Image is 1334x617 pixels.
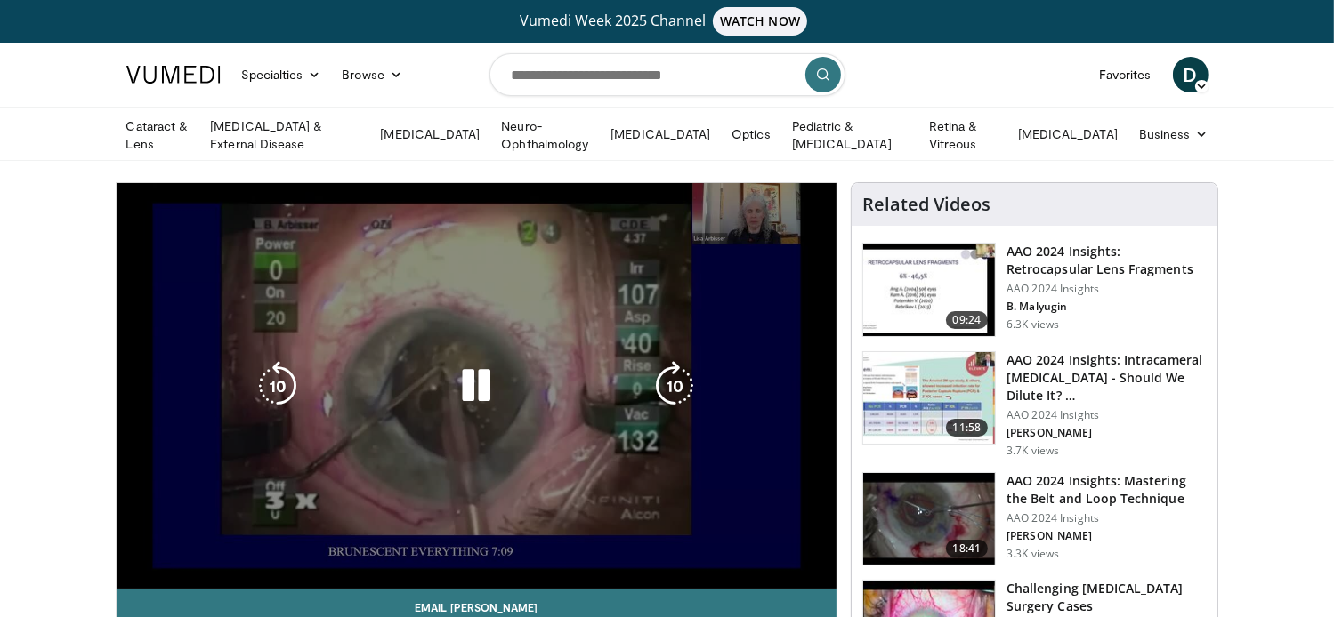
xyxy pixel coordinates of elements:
a: 09:24 AAO 2024 Insights: Retrocapsular Lens Fragments AAO 2024 Insights B. Malyugin 6.3K views [862,243,1207,337]
p: [PERSON_NAME] [1007,529,1207,543]
a: 18:41 AAO 2024 Insights: Mastering the Belt and Loop Technique AAO 2024 Insights [PERSON_NAME] 3.... [862,472,1207,566]
a: Optics [721,116,780,152]
input: Search topics, interventions [489,53,845,96]
a: Specialties [231,57,332,92]
a: Vumedi Week 2025 ChannelWATCH NOW [129,7,1206,36]
h4: Related Videos [862,194,990,215]
img: 22a3a3a3-03de-4b31-bd81-a17540334f4a.150x105_q85_crop-smart_upscale.jpg [863,473,995,565]
img: 01f52a5c-6a53-4eb2-8a1d-dad0d168ea80.150x105_q85_crop-smart_upscale.jpg [863,244,995,336]
a: Retina & Vitreous [918,117,1007,153]
span: 18:41 [946,540,989,557]
p: AAO 2024 Insights [1007,511,1207,525]
p: 3.7K views [1007,444,1059,458]
h3: AAO 2024 Insights: Mastering the Belt and Loop Technique [1007,472,1207,508]
img: VuMedi Logo [126,66,221,84]
h3: AAO 2024 Insights: Intracameral [MEDICAL_DATA] - Should We Dilute It? … [1007,351,1207,405]
p: AAO 2024 Insights [1007,408,1207,422]
p: 6.3K views [1007,317,1059,332]
p: 3.3K views [1007,547,1059,561]
p: [PERSON_NAME] [1007,426,1207,440]
a: Business [1128,116,1219,152]
span: 11:58 [946,419,989,437]
p: AAO 2024 Insights [1007,282,1207,296]
img: de733f49-b136-4bdc-9e00-4021288efeb7.150x105_q85_crop-smart_upscale.jpg [863,352,995,445]
a: D [1173,57,1209,92]
a: Neuro-Ophthalmology [490,117,600,153]
a: Favorites [1088,57,1162,92]
span: WATCH NOW [713,7,807,36]
a: Browse [331,57,413,92]
video-js: Video Player [117,183,837,589]
a: [MEDICAL_DATA] [600,116,721,152]
h3: Challenging [MEDICAL_DATA] Surgery Cases [1007,580,1207,615]
a: 11:58 AAO 2024 Insights: Intracameral [MEDICAL_DATA] - Should We Dilute It? … AAO 2024 Insights [... [862,351,1207,458]
a: [MEDICAL_DATA] & External Disease [199,117,369,153]
a: [MEDICAL_DATA] [1007,116,1128,152]
a: Cataract & Lens [116,117,200,153]
a: [MEDICAL_DATA] [369,116,490,152]
span: 09:24 [946,311,989,329]
p: B. Malyugin [1007,300,1207,314]
h3: AAO 2024 Insights: Retrocapsular Lens Fragments [1007,243,1207,278]
a: Pediatric & [MEDICAL_DATA] [781,117,918,153]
